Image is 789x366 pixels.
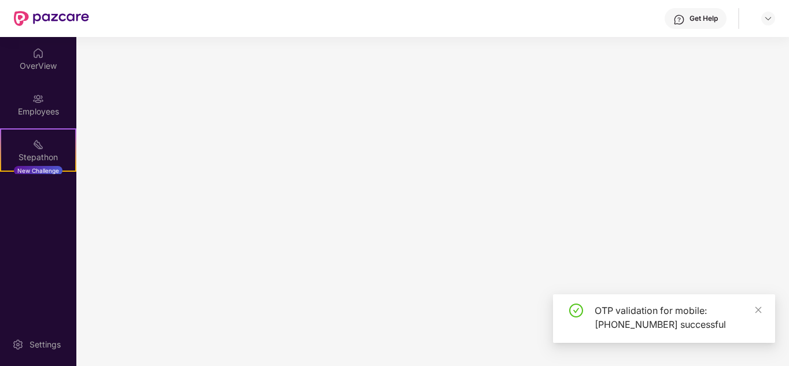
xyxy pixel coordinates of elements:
[26,339,64,350] div: Settings
[14,166,62,175] div: New Challenge
[595,304,761,331] div: OTP validation for mobile: [PHONE_NUMBER] successful
[569,304,583,317] span: check-circle
[673,14,685,25] img: svg+xml;base64,PHN2ZyBpZD0iSGVscC0zMngzMiIgeG1sbnM9Imh0dHA6Ly93d3cudzMub3JnLzIwMDAvc3ZnIiB3aWR0aD...
[32,93,44,105] img: svg+xml;base64,PHN2ZyBpZD0iRW1wbG95ZWVzIiB4bWxucz0iaHR0cDovL3d3dy53My5vcmcvMjAwMC9zdmciIHdpZHRoPS...
[764,14,773,23] img: svg+xml;base64,PHN2ZyBpZD0iRHJvcGRvd24tMzJ4MzIiIHhtbG5zPSJodHRwOi8vd3d3LnczLm9yZy8yMDAwL3N2ZyIgd2...
[12,339,24,350] img: svg+xml;base64,PHN2ZyBpZD0iU2V0dGluZy0yMHgyMCIgeG1sbnM9Imh0dHA6Ly93d3cudzMub3JnLzIwMDAvc3ZnIiB3aW...
[754,306,762,314] span: close
[690,14,718,23] div: Get Help
[32,47,44,59] img: svg+xml;base64,PHN2ZyBpZD0iSG9tZSIgeG1sbnM9Imh0dHA6Ly93d3cudzMub3JnLzIwMDAvc3ZnIiB3aWR0aD0iMjAiIG...
[1,151,75,163] div: Stepathon
[32,139,44,150] img: svg+xml;base64,PHN2ZyB4bWxucz0iaHR0cDovL3d3dy53My5vcmcvMjAwMC9zdmciIHdpZHRoPSIyMSIgaGVpZ2h0PSIyMC...
[14,11,89,26] img: New Pazcare Logo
